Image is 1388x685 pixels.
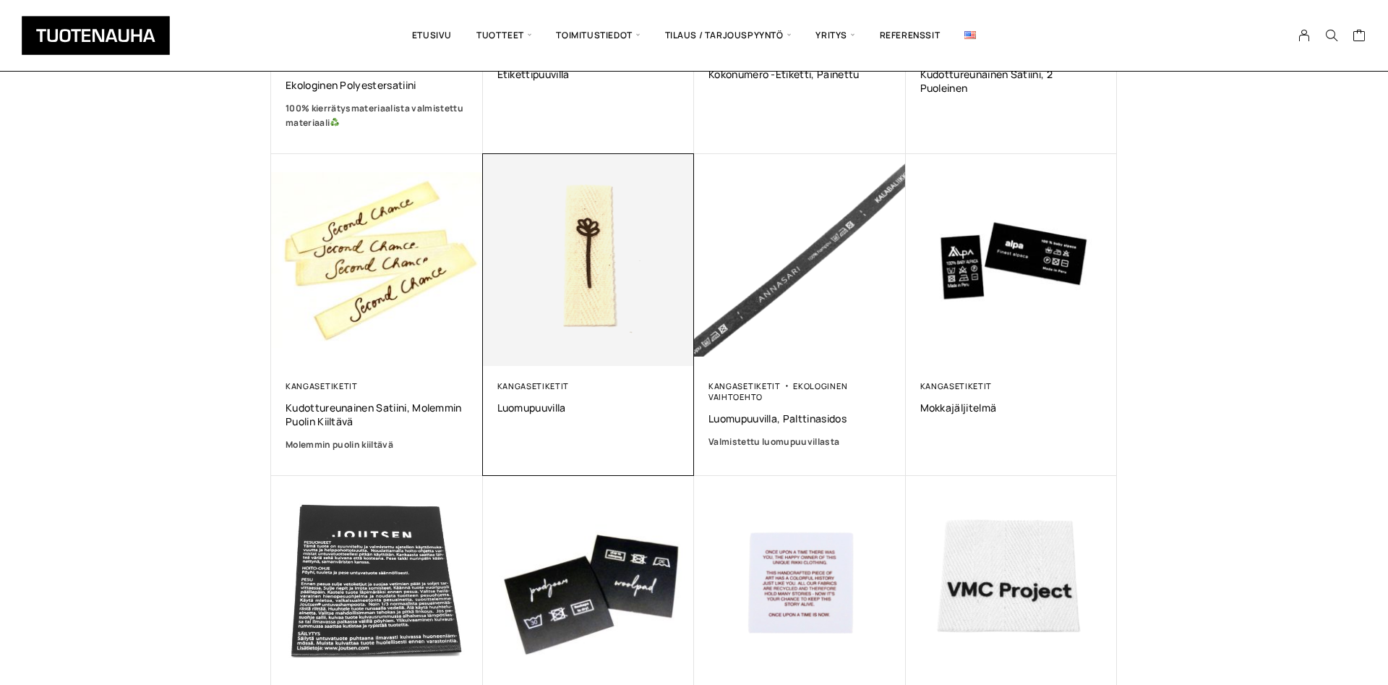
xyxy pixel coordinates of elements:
a: Referenssit [867,11,953,60]
a: My Account [1290,29,1319,42]
a: Etusivu [400,11,464,60]
img: English [964,31,976,39]
b: Molemmin puolin kiiltävä [286,438,393,451]
img: Tuotenauha Oy [22,16,170,55]
a: 100% kierrätysmateriaalista valmistettu materiaali♻️ [286,101,468,130]
a: Valmistettu luomupuuvillasta [708,435,891,449]
a: Ekologinen vaihtoehto [708,380,847,402]
b: 100% kierrätysmateriaalista valmistettu materiaali [286,102,463,129]
a: Mokkajäljitelmä [920,401,1103,414]
span: Yritys [803,11,867,60]
span: Tilaus / Tarjouspyyntö [653,11,804,60]
a: Kangasetiketit [708,380,781,391]
a: Kudottureunainen satiini, 2 puoleinen [920,67,1103,95]
a: Kokonumero -etiketti, Painettu [708,67,891,81]
a: Kangasetiketit [497,380,570,391]
img: ♻️ [330,118,339,127]
a: Luomupuuvilla [497,401,680,414]
a: Kangasetiketit [920,380,993,391]
span: Tuotteet [464,11,544,60]
a: Kudottureunainen satiini, molemmin puolin kiiltävä [286,401,468,428]
span: Toimitustiedot [544,11,652,60]
button: Search [1318,29,1345,42]
a: Ekologinen polyestersatiini [286,78,468,92]
span: Valmistettu luomupuuvillasta [708,435,839,448]
a: Luomupuuvilla, palttinasidos [708,412,891,425]
a: Etikettipuuvilla [497,67,680,81]
a: Kangasetiketit [286,380,358,391]
a: Cart [1353,28,1366,46]
a: Molemmin puolin kiiltävä [286,438,468,452]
